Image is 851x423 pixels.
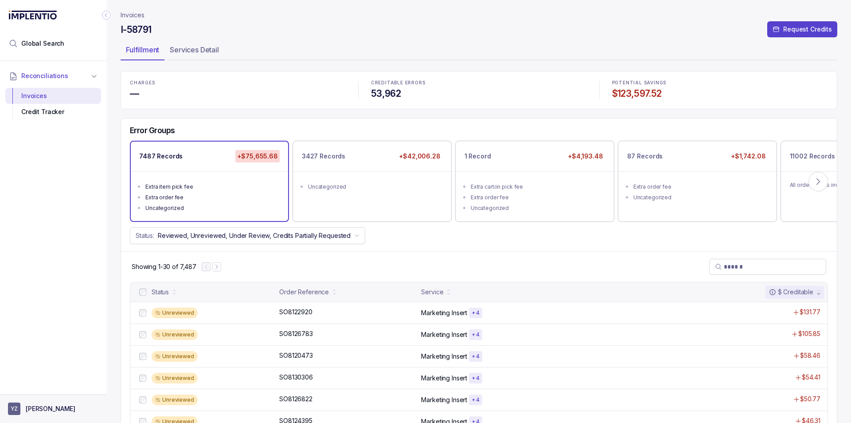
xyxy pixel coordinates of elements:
[121,24,152,36] h4: I-58791
[139,289,146,296] input: checkbox-checkbox
[472,353,480,360] p: + 4
[302,152,345,161] p: 3427 Records
[802,373,820,382] p: $54.41
[101,10,112,20] div: Collapse Icon
[126,44,159,55] p: Fulfillment
[421,308,467,317] p: Marketing Insert
[152,351,198,362] div: Unreviewed
[21,39,64,48] span: Global Search
[26,404,75,413] p: [PERSON_NAME]
[136,231,154,240] p: Status:
[421,288,443,296] div: Service
[472,375,480,382] p: + 4
[145,193,279,202] div: Extra order fee
[170,44,219,55] p: Services Detail
[472,309,480,316] p: + 4
[139,375,146,382] input: checkbox-checkbox
[767,21,837,37] button: Request Credits
[472,331,480,338] p: + 4
[12,104,94,120] div: Credit Tracker
[279,395,312,403] p: SO8126822
[421,374,467,383] p: Marketing Insert
[5,86,101,122] div: Reconciliations
[397,150,442,162] p: +$42,006.28
[279,308,312,316] p: SO8122920
[371,87,587,100] h4: 53,962
[633,193,767,202] div: Uncategorized
[421,352,467,361] p: Marketing Insert
[152,395,198,405] div: Unreviewed
[729,150,768,162] p: +$1,742.08
[121,43,837,60] ul: Tab Group
[800,395,820,403] p: $50.77
[371,80,587,86] p: CREDITABLE ERRORS
[121,43,164,60] li: Tab Fulfillment
[139,331,146,338] input: checkbox-checkbox
[472,396,480,403] p: + 4
[471,182,604,191] div: Extra carton pick fee
[132,262,196,271] div: Remaining page entries
[152,373,198,383] div: Unreviewed
[800,308,820,316] p: $131.77
[471,193,604,202] div: Extra order fee
[633,182,767,191] div: Extra order fee
[798,329,820,338] p: $105.85
[130,126,175,135] h5: Error Groups
[152,308,198,318] div: Unreviewed
[612,87,828,100] h4: $123,597.52
[279,288,329,296] div: Order Reference
[279,351,313,360] p: SO8120473
[12,88,94,104] div: Invoices
[130,227,365,244] button: Status:Reviewed, Unreviewed, Under Review, Credits Partially Requested
[465,152,491,161] p: 1 Record
[152,329,198,340] div: Unreviewed
[627,152,663,161] p: 87 Records
[8,403,98,415] button: User initials[PERSON_NAME]
[130,80,346,86] p: CHARGES
[21,71,68,80] span: Reconciliations
[566,150,605,162] p: +$4,193.48
[139,152,183,161] p: 7487 Records
[790,152,835,161] p: 11002 Records
[5,66,101,86] button: Reconciliations
[612,80,828,86] p: POTENTIAL SAVINGS
[279,329,313,338] p: SO8126783
[139,396,146,403] input: checkbox-checkbox
[139,353,146,360] input: checkbox-checkbox
[235,150,279,162] p: +$75,655.68
[783,25,832,34] p: Request Credits
[121,11,144,20] nav: breadcrumb
[130,87,346,100] h4: —
[121,11,144,20] a: Invoices
[164,43,224,60] li: Tab Services Detail
[8,403,20,415] span: User initials
[158,231,351,240] p: Reviewed, Unreviewed, Under Review, Credits Partially Requested
[308,182,441,191] div: Uncategorized
[279,373,313,382] p: SO8130306
[769,288,813,296] div: $ Creditable
[132,262,196,271] p: Showing 1-30 of 7,487
[139,309,146,316] input: checkbox-checkbox
[145,204,279,213] div: Uncategorized
[212,262,221,271] button: Next Page
[145,182,279,191] div: Extra item pick fee
[471,204,604,213] div: Uncategorized
[800,351,820,360] p: $58.46
[152,288,169,296] div: Status
[421,330,467,339] p: Marketing Insert
[421,395,467,404] p: Marketing Insert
